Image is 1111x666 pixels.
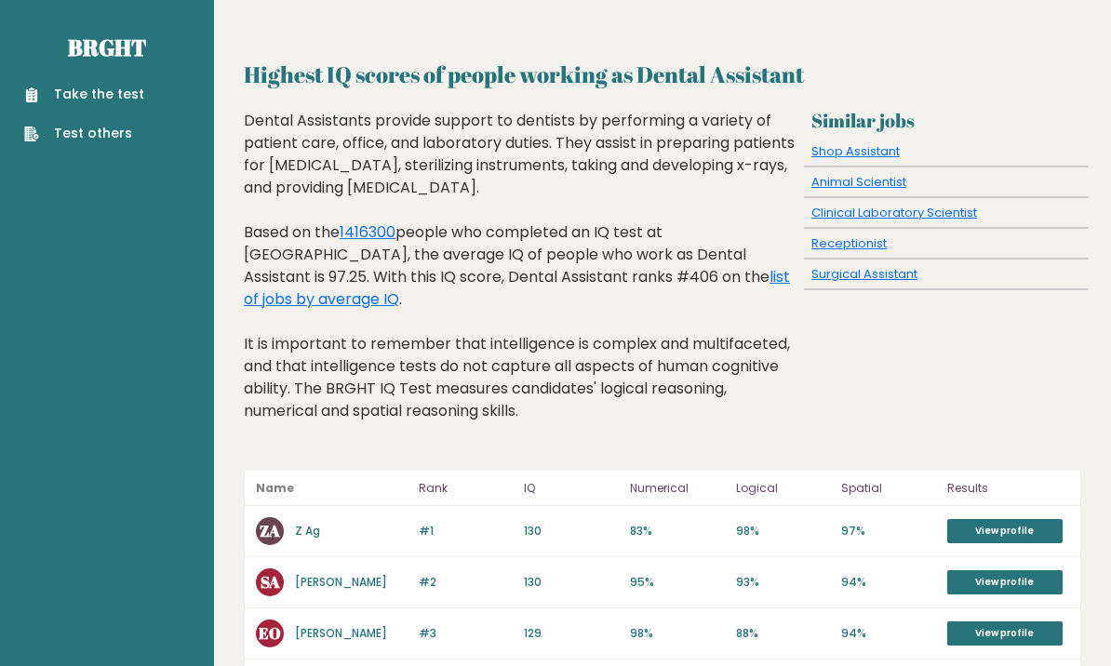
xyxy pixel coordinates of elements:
[419,477,514,499] p: Rank
[811,173,906,191] a: Animal Scientist
[524,625,619,642] p: 129
[811,265,917,283] a: Surgical Assistant
[811,234,887,252] a: Receptionist
[256,480,294,496] b: Name
[947,519,1063,543] a: View profile
[244,58,1081,91] h2: Highest IQ scores of people working as Dental Assistant
[811,142,900,160] a: Shop Assistant
[841,523,936,539] p: 97%
[259,622,281,644] text: EO
[841,625,936,642] p: 94%
[295,574,387,590] a: [PERSON_NAME]
[630,523,725,539] p: 83%
[244,110,797,450] div: Dental Assistants provide support to dentists by performing a variety of patient care, office, an...
[524,523,619,539] p: 130
[736,523,831,539] p: 98%
[841,574,936,591] p: 94%
[630,625,725,642] p: 98%
[947,570,1063,594] a: View profile
[736,574,831,591] p: 93%
[260,520,280,541] text: ZA
[419,574,514,591] p: #2
[630,574,725,591] p: 95%
[811,204,977,221] a: Clinical Laboratory Scientist
[736,625,831,642] p: 88%
[24,124,144,143] a: Test others
[630,477,725,499] p: Numerical
[811,110,1081,132] h3: Similar jobs
[419,523,514,539] p: #1
[295,625,387,641] a: [PERSON_NAME]
[24,85,144,104] a: Take the test
[295,523,320,539] a: Z Ag
[261,571,280,593] text: SA
[736,477,831,499] p: Logical
[524,477,619,499] p: IQ
[244,266,790,310] a: list of jobs by average IQ
[524,574,619,591] p: 130
[947,621,1063,646] a: View profile
[841,477,936,499] p: Spatial
[340,221,395,243] a: 1416300
[947,477,1069,499] p: Results
[68,33,146,62] a: Brght
[419,625,514,642] p: #3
